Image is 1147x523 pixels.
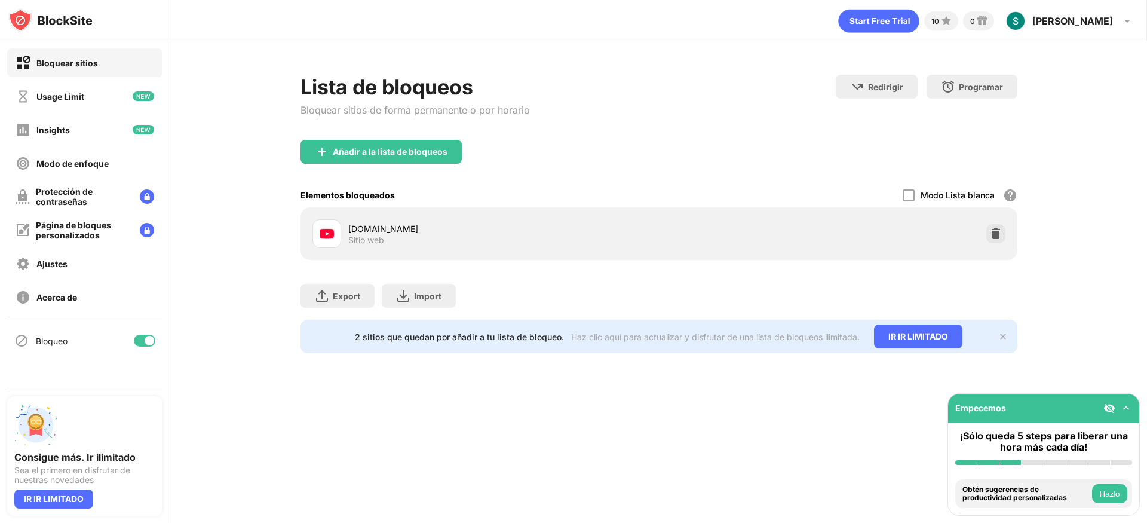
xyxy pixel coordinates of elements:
div: Usage Limit [36,91,84,102]
div: Página de bloques personalizados [36,220,130,240]
img: insights-off.svg [16,123,30,137]
img: favicons [320,227,334,241]
div: Bloquear sitios [36,58,98,68]
img: block-on.svg [16,56,30,71]
img: x-button.svg [998,332,1008,341]
img: blocking-icon.svg [14,334,29,348]
img: lock-menu.svg [140,223,154,237]
div: IR IR LIMITADO [874,325,962,348]
div: Ajustes [36,259,68,269]
div: Insights [36,125,70,135]
div: [DOMAIN_NAME] [348,222,659,235]
div: Lista de bloqueos [300,75,530,99]
img: new-icon.svg [133,125,154,134]
img: omni-setup-toggle.svg [1120,402,1132,414]
div: Haz clic aquí para actualizar y disfrutar de una lista de bloqueos ilimitada. [571,332,860,342]
img: eye-not-visible.svg [1103,402,1115,414]
div: ¡Sólo queda 5 steps para liberar una hora más cada día! [955,430,1132,453]
div: Modo de enfoque [36,158,109,169]
img: logo-blocksite.svg [8,8,93,32]
div: Añadir a la lista de bloqueos [333,147,447,157]
div: Protección de contraseñas [36,186,130,207]
div: 2 sitios que quedan por añadir a tu lista de bloqueo. [355,332,564,342]
div: Empecemos [955,403,1006,413]
div: Programar [959,82,1003,92]
div: Consigue más. Ir ilimitado [14,451,155,463]
img: ACg8ocKQ8xaS0WRJbv6VkzBS5DYUBviAxJRTWSI_8lxcDTc6s7qrSA=s96-c [1006,11,1025,30]
div: Obtén sugerencias de productividad personalizadas [962,485,1089,503]
img: settings-off.svg [16,256,30,271]
img: lock-menu.svg [140,189,154,204]
img: time-usage-off.svg [16,89,30,104]
div: Export [333,291,360,301]
img: reward-small.svg [975,14,989,28]
div: Bloquear sitios de forma permanente o por horario [300,104,530,116]
div: Acerca de [36,292,77,302]
div: animation [838,9,919,33]
img: customize-block-page-off.svg [16,223,30,237]
img: about-off.svg [16,290,30,305]
img: new-icon.svg [133,91,154,101]
img: points-small.svg [939,14,953,28]
div: Modo Lista blanca [921,190,995,200]
div: Elementos bloqueados [300,190,395,200]
div: Sitio web [348,235,384,246]
div: Redirigir [868,82,903,92]
button: Hazlo [1092,484,1127,503]
div: Import [414,291,441,301]
div: IR IR LIMITADO [14,490,93,509]
img: push-unlimited.svg [14,403,57,446]
div: Bloqueo [36,336,68,346]
img: password-protection-off.svg [16,189,30,204]
div: 10 [931,17,939,26]
div: 0 [970,17,975,26]
img: focus-off.svg [16,156,30,171]
div: Sea el primero en disfrutar de nuestras novedades [14,466,155,485]
div: [PERSON_NAME] [1032,15,1113,27]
